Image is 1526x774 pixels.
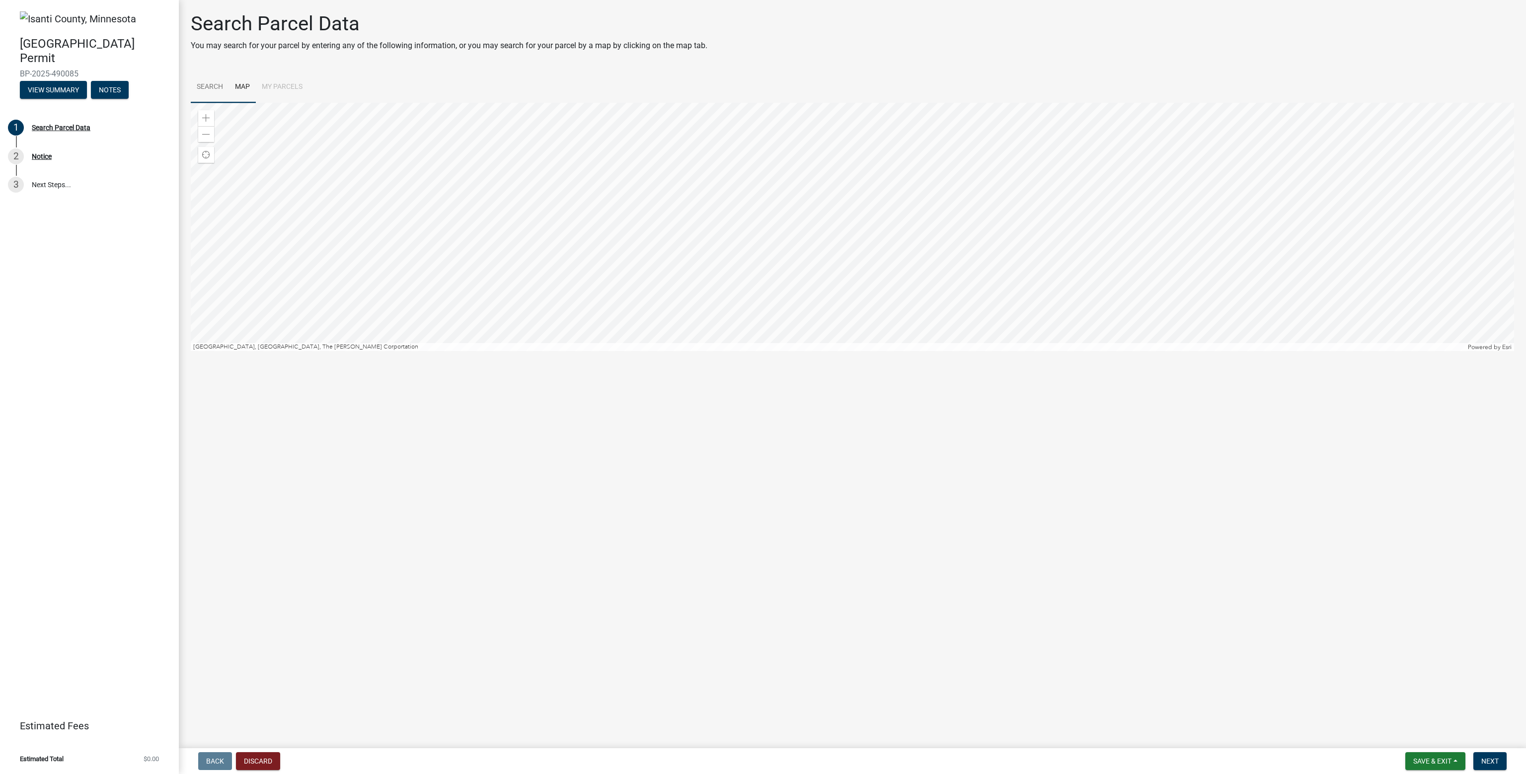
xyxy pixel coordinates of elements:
[8,177,24,193] div: 3
[1502,344,1512,351] a: Esri
[8,716,163,736] a: Estimated Fees
[191,71,229,103] a: Search
[91,87,129,95] wm-modal-confirm: Notes
[191,12,707,36] h1: Search Parcel Data
[1473,752,1507,770] button: Next
[20,87,87,95] wm-modal-confirm: Summary
[1465,343,1514,351] div: Powered by
[20,37,171,66] h4: [GEOGRAPHIC_DATA] Permit
[198,752,232,770] button: Back
[198,126,214,142] div: Zoom out
[20,756,64,762] span: Estimated Total
[8,120,24,136] div: 1
[191,40,707,52] p: You may search for your parcel by entering any of the following information, or you may search fo...
[229,71,256,103] a: Map
[1481,757,1499,765] span: Next
[236,752,280,770] button: Discard
[198,110,214,126] div: Zoom in
[198,147,214,163] div: Find my location
[8,148,24,164] div: 2
[32,153,52,160] div: Notice
[32,124,90,131] div: Search Parcel Data
[144,756,159,762] span: $0.00
[20,69,159,78] span: BP-2025-490085
[20,81,87,99] button: View Summary
[191,343,1465,351] div: [GEOGRAPHIC_DATA], [GEOGRAPHIC_DATA], The [PERSON_NAME] Corportation
[206,757,224,765] span: Back
[20,11,136,26] img: Isanti County, Minnesota
[1413,757,1451,765] span: Save & Exit
[91,81,129,99] button: Notes
[1405,752,1465,770] button: Save & Exit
